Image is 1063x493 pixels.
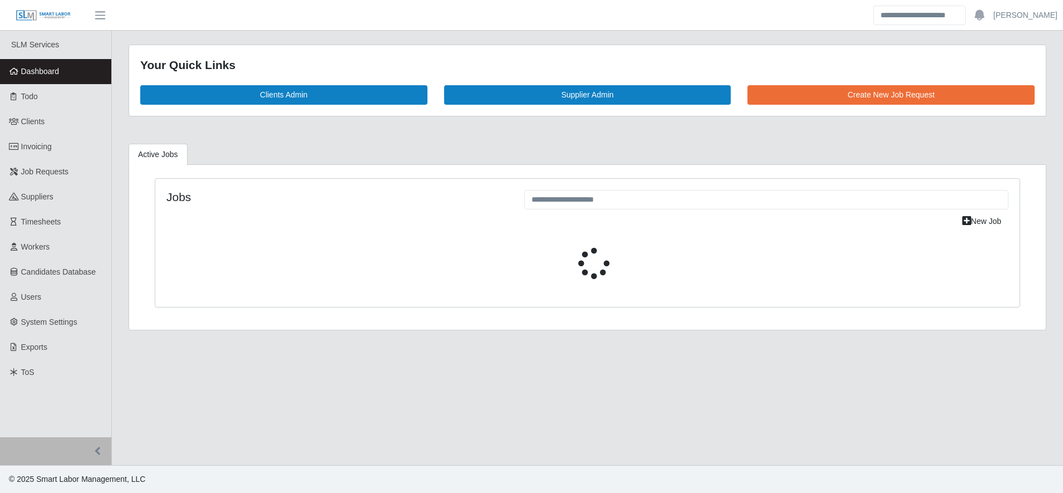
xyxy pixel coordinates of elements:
span: ToS [21,368,35,377]
a: Supplier Admin [444,85,731,105]
div: Your Quick Links [140,56,1035,74]
span: Exports [21,343,47,352]
a: New Job [955,212,1008,231]
a: Active Jobs [129,144,188,165]
span: System Settings [21,318,77,326]
img: SLM Logo [16,9,71,22]
span: Users [21,292,42,301]
span: © 2025 Smart Labor Management, LLC [9,475,145,484]
span: Candidates Database [21,267,96,276]
span: Dashboard [21,67,60,76]
span: Timesheets [21,217,61,226]
a: Create New Job Request [747,85,1035,105]
span: Job Requests [21,167,69,176]
span: Suppliers [21,192,53,201]
span: Invoicing [21,142,52,151]
h4: Jobs [166,190,508,204]
span: Workers [21,242,50,251]
span: Todo [21,92,38,101]
a: Clients Admin [140,85,427,105]
input: Search [873,6,966,25]
span: SLM Services [11,40,59,49]
a: [PERSON_NAME] [993,9,1057,21]
span: Clients [21,117,45,126]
